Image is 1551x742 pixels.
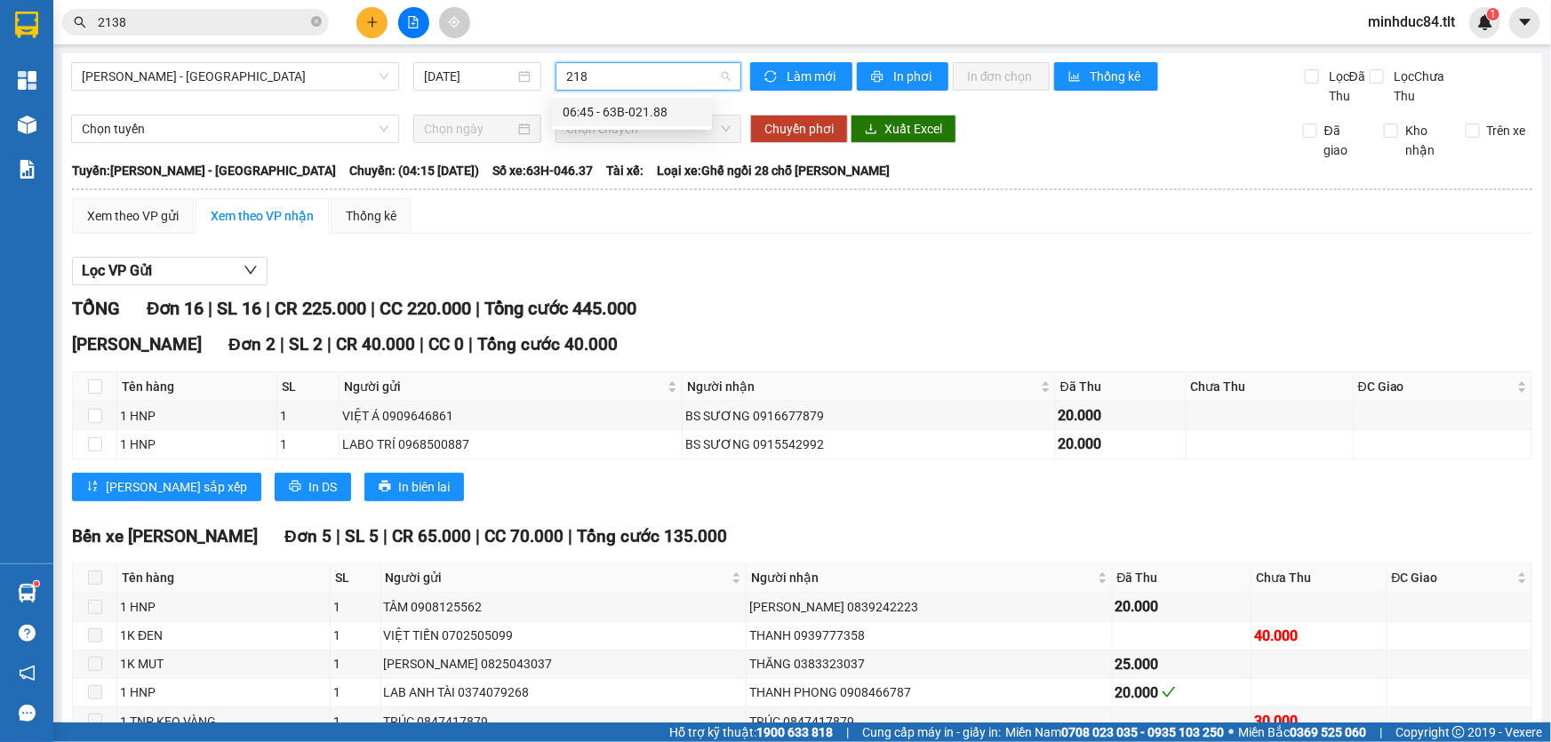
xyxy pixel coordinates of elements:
span: down [244,263,258,277]
span: | [383,526,388,547]
div: 20.000 [1059,433,1183,455]
span: ĐC Giao [1392,568,1514,587]
span: notification [19,665,36,682]
input: Tìm tên, số ĐT hoặc mã đơn [98,12,308,32]
span: CC 220.000 [380,298,471,319]
th: Đã Thu [1056,372,1187,402]
span: | [371,298,375,319]
span: printer [379,480,391,494]
span: CR 225.000 [275,298,366,319]
span: minhduc84.tlt [1354,11,1469,33]
button: printerIn phơi [857,62,948,91]
div: 1K MUT [120,654,327,674]
span: Tổng cước 445.000 [484,298,636,319]
span: Tổng cước 40.000 [477,334,618,355]
div: 1 HNP [120,597,327,617]
img: logo-vxr [15,12,38,38]
span: In biên lai [398,477,450,497]
img: dashboard-icon [18,71,36,90]
span: Trên xe [1480,121,1533,140]
span: Xuất Excel [884,119,942,139]
button: In đơn chọn [953,62,1050,91]
div: 20.000 [1115,595,1249,618]
th: Tên hàng [117,563,331,593]
div: 1 HNP [120,682,327,702]
div: TRÚC 0847417879 [749,712,1109,731]
div: Xem theo VP gửi [87,206,179,226]
div: 1 [280,406,336,426]
span: Chọn tuyến [82,116,388,142]
span: | [568,526,572,547]
span: SL 2 [289,334,323,355]
button: caret-down [1509,7,1540,38]
div: 1 TNP KEO VÀNG [120,712,327,731]
div: 1 [333,626,377,645]
strong: 0369 525 060 [1290,725,1366,739]
span: CR 40.000 [336,334,415,355]
div: 20.000 [1059,404,1183,427]
input: 14/08/2025 [424,67,515,86]
button: sort-ascending[PERSON_NAME] sắp xếp [72,473,261,501]
button: printerIn DS [275,473,351,501]
span: Loại xe: Ghế ngồi 28 chỗ [PERSON_NAME] [657,161,890,180]
th: Tên hàng [117,372,277,402]
div: Xem theo VP nhận [211,206,314,226]
span: CC 0 [428,334,464,355]
button: file-add [398,7,429,38]
button: plus [356,7,388,38]
span: ĐC Giao [1358,377,1514,396]
span: Kho nhận [1398,121,1451,160]
span: In DS [308,477,337,497]
sup: 1 [34,581,39,586]
div: LAB ANH TÀI 0374079268 [384,682,744,702]
div: LABO TRÍ 0968500887 [342,435,679,454]
div: 1K ĐEN [120,626,327,645]
th: Đã Thu [1113,563,1252,593]
span: Người nhận [751,568,1094,587]
img: icon-new-feature [1477,14,1493,30]
span: plus [366,16,379,28]
button: downloadXuất Excel [851,115,956,143]
span: Miền Nam [1005,722,1224,742]
div: Thống kê [346,206,396,226]
span: Thống kê [1091,67,1144,86]
span: close-circle [311,14,322,31]
span: Người gửi [386,568,729,587]
button: syncLàm mới [750,62,852,91]
span: Làm mới [787,67,838,86]
div: BS SƯƠNG 0915542992 [685,435,1052,454]
span: search [74,16,86,28]
div: 1 [280,435,336,454]
span: download [865,123,877,137]
span: [PERSON_NAME] sắp xếp [106,477,247,497]
div: THĂNG 0383323037 [749,654,1109,674]
span: Chuyến: (04:15 [DATE]) [349,161,479,180]
div: 20.000 [1115,682,1249,704]
span: Lọc Chưa Thu [1387,67,1467,106]
div: TRÚC 0847417879 [384,712,744,731]
span: | [336,526,340,547]
strong: 0708 023 035 - 0935 103 250 [1061,725,1224,739]
span: copyright [1452,726,1465,738]
div: 06:45 - 63B-021.88 [563,102,701,122]
sup: 1 [1487,8,1499,20]
div: 40.000 [1254,625,1383,647]
div: THANH PHONG 0908466787 [749,682,1109,702]
div: VIỆT Á 0909646861 [342,406,679,426]
span: close-circle [311,16,322,27]
span: bar-chart [1068,70,1083,84]
div: 1 HNP [120,406,274,426]
input: Chọn ngày [424,119,515,139]
b: Tuyến: [PERSON_NAME] - [GEOGRAPHIC_DATA] [72,164,336,178]
span: Miền Bắc [1238,722,1366,742]
span: sort-ascending [86,480,99,494]
span: Số xe: 63H-046.37 [492,161,593,180]
span: [PERSON_NAME] [72,334,202,355]
span: Đơn 2 [228,334,276,355]
span: question-circle [19,625,36,642]
span: ⚪️ [1228,729,1234,736]
span: Hỗ trợ kỹ thuật: [669,722,833,742]
div: VIỆT TIẾN 0702505099 [384,626,744,645]
div: [PERSON_NAME] 0825043037 [384,654,744,674]
span: printer [289,480,301,494]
